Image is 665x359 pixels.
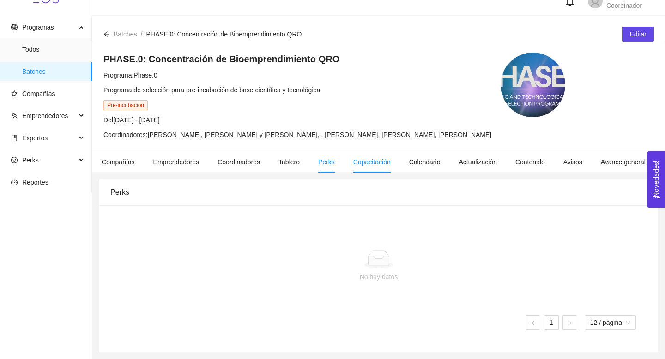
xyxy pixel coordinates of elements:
[11,24,18,30] span: global
[590,316,630,329] span: 12 / página
[22,134,48,142] span: Expertos
[606,2,642,9] span: Coordinador
[278,158,300,166] span: Tablero
[102,158,135,166] span: Compañías
[103,100,148,110] span: Pre-incubación
[409,158,441,166] span: Calendario
[459,158,497,166] span: Actualización
[11,179,18,185] span: dashboard
[318,158,335,166] span: Perks
[530,320,536,326] span: left
[353,158,391,166] span: Capacitación
[22,90,55,97] span: Compañías
[22,62,85,81] span: Batches
[526,315,540,330] li: Página anterior
[585,315,636,330] div: tamaño de página
[218,158,260,166] span: Coordinadores
[103,131,491,138] span: Coordinadores: [PERSON_NAME], [PERSON_NAME] y [PERSON_NAME], , [PERSON_NAME], [PERSON_NAME], [PER...
[622,27,654,42] button: Editar
[22,24,54,31] span: Programas
[567,320,573,326] span: right
[563,158,582,166] span: Avisos
[11,113,18,119] span: team
[141,30,143,38] span: /
[544,315,559,330] li: 1
[647,151,665,208] button: Open Feedback Widget
[22,112,68,120] span: Emprendedores
[562,315,577,330] button: right
[562,315,577,330] li: Página siguiente
[146,30,302,38] span: PHASE.0: Concentración de Bioemprendimiento QRO
[515,158,545,166] span: Contenido
[11,90,18,97] span: star
[103,86,320,94] span: Programa de selección para pre-incubación de base científica y tecnológica
[153,158,199,166] span: Emprendedores
[22,179,48,186] span: Reportes
[103,53,491,66] h4: PHASE.0: Concentración de Bioemprendimiento QRO
[110,179,647,205] div: Perks
[129,272,629,282] div: No hay datos
[11,157,18,163] span: smile
[103,116,160,124] span: Del [DATE] - [DATE]
[11,135,18,141] span: book
[103,72,157,79] span: Programa: Phase.0
[544,316,558,329] a: 1
[22,40,85,59] span: Todos
[22,156,39,164] span: Perks
[526,315,540,330] button: left
[629,29,647,39] span: Editar
[601,158,646,166] span: Avance general
[103,31,110,37] span: arrow-left
[114,30,137,38] span: Batches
